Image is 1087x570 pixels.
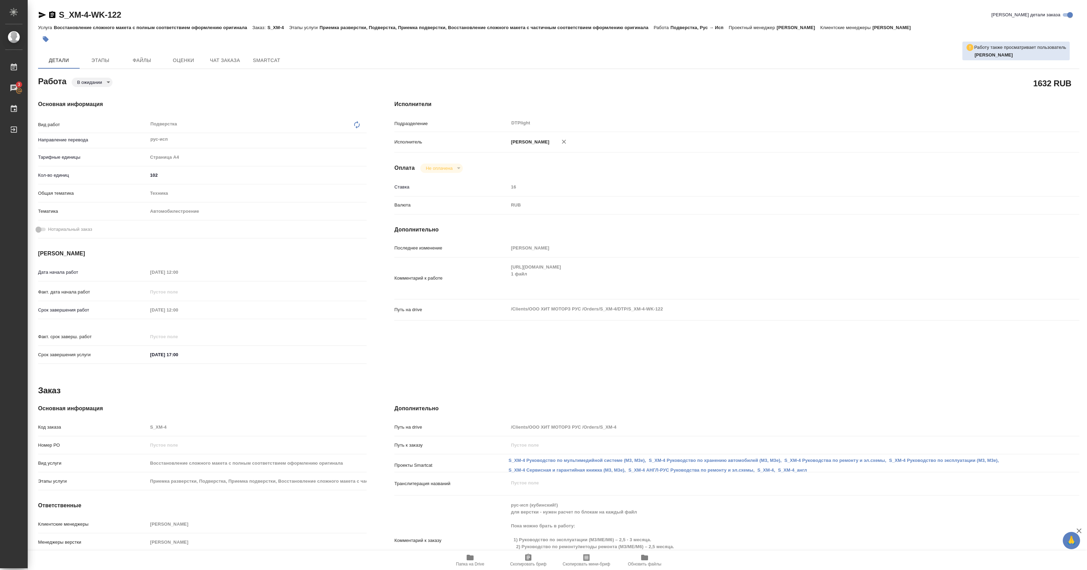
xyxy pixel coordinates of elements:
span: [PERSON_NAME] детали заказа [991,11,1060,18]
a: 3 [2,79,26,97]
p: Петрова Валерия [974,52,1066,59]
p: Срок завершения услуги [38,351,147,358]
a: S_XM-4-WK-122 [59,10,121,19]
p: Вид работ [38,121,147,128]
p: Путь на drive [394,306,509,313]
a: S_XM-4, [757,467,775,473]
p: Исполнитель [394,139,509,146]
span: Скопировать мини-бриф [563,562,610,567]
p: Приемка разверстки, Подверстка, Приемка подверстки, Восстановление сложного макета с частичным со... [320,25,654,30]
p: Тематика [38,208,147,215]
span: Оценки [167,56,200,65]
span: 🙏 [1066,533,1077,548]
p: Комментарий к работе [394,275,509,282]
p: Этапы услуги [289,25,320,30]
span: Папка на Drive [456,562,484,567]
input: Пустое поле [509,243,1022,253]
p: Проектный менеджер [729,25,776,30]
input: ✎ Введи что-нибудь [147,170,367,180]
div: RUB [509,199,1022,211]
p: Факт. дата начала работ [38,289,147,296]
input: Пустое поле [147,537,367,547]
input: Пустое поле [147,267,208,277]
a: S_XM-4 АНГЛ-РУС Руководства по ремонту и эл.схемы, [628,467,755,473]
p: Путь на drive [394,424,509,431]
input: Пустое поле [147,458,367,468]
p: Услуга [38,25,54,30]
button: Добавить тэг [38,32,53,47]
button: Обновить файлы [616,551,674,570]
span: Этапы [84,56,117,65]
button: Не оплачена [424,165,455,171]
p: Код заказа [38,424,147,431]
input: Пустое поле [147,440,367,450]
a: S_XM-4_англ [778,467,807,473]
p: Транслитерация названий [394,480,509,487]
div: Техника [147,187,367,199]
h4: Исполнители [394,100,1079,108]
p: Факт. срок заверш. работ [38,333,147,340]
h4: Ответственные [38,501,367,510]
button: Скопировать мини-бриф [557,551,616,570]
p: Дата начала работ [38,269,147,276]
span: Нотариальный заказ [48,226,92,233]
div: В ожидании [420,164,463,173]
p: Клиентские менеджеры [820,25,872,30]
p: [PERSON_NAME] [872,25,916,30]
p: Номер РО [38,442,147,449]
a: S_XM-4 Руководство по эксплуатации (М3, М3е), [889,458,999,463]
input: Пустое поле [147,476,367,486]
p: [PERSON_NAME] [777,25,820,30]
a: S_XM-4 Сервисная и гарантийная книжка (М3, М3е), [509,467,626,473]
button: Скопировать бриф [499,551,557,570]
h4: Дополнительно [394,226,1079,234]
textarea: /Clients/ООО ХИТ МОТОРЗ РУС /Orders/S_XM-4/DTP/S_XM-4-WK-122 [509,303,1022,315]
button: Папка на Drive [441,551,499,570]
p: S_XM-4 [267,25,289,30]
span: Обновить файлы [628,562,662,567]
input: Пустое поле [147,422,367,432]
p: Последнее изменение [394,245,509,252]
p: Подверстка, Рус → Исп [671,25,729,30]
p: Ставка [394,184,509,191]
p: Срок завершения работ [38,307,147,314]
input: ✎ Введи что-нибудь [147,350,208,360]
span: Детали [42,56,75,65]
h4: Оплата [394,164,415,172]
button: Скопировать ссылку для ЯМессенджера [38,11,46,19]
input: Пустое поле [147,287,208,297]
span: Скопировать бриф [510,562,546,567]
p: Менеджеры верстки [38,539,147,546]
span: 3 [14,81,24,88]
button: 🙏 [1063,532,1080,549]
p: Работа [654,25,671,30]
p: Комментарий к заказу [394,537,509,544]
input: Пустое поле [509,440,1022,450]
p: Подразделение [394,120,509,127]
h4: [PERSON_NAME] [38,249,367,258]
h2: 1632 RUB [1033,77,1071,89]
span: Чат заказа [208,56,242,65]
input: Пустое поле [147,305,208,315]
a: S_XM-4 Руководства по ремонту и эл.схемы, [784,458,887,463]
span: Файлы [125,56,159,65]
input: Пустое поле [509,422,1022,432]
span: SmartCat [250,56,283,65]
p: Кол-во единиц [38,172,147,179]
div: Автомобилестроение [147,205,367,217]
p: Тарифные единицы [38,154,147,161]
p: Вид услуги [38,460,147,467]
div: В ожидании [72,78,113,87]
h4: Дополнительно [394,404,1079,413]
textarea: [URL][DOMAIN_NAME] 1 файл [509,261,1022,294]
p: Общая тематика [38,190,147,197]
button: В ожидании [75,79,104,85]
h4: Основная информация [38,404,367,413]
button: Удалить исполнителя [556,134,572,149]
input: Пустое поле [147,519,367,529]
input: Пустое поле [509,182,1022,192]
p: Клиентские менеджеры [38,521,147,528]
p: Заказ: [252,25,267,30]
a: S_XM-4 Руководство по мультимедийной системе (М3, М3е), [509,458,646,463]
p: Работу также просматривает пользователь [974,44,1066,51]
